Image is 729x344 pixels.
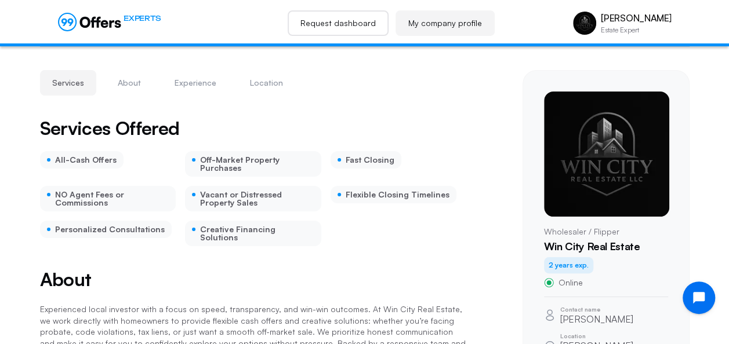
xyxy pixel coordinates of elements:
[106,70,153,96] button: About
[124,13,161,24] span: EXPERTS
[601,27,671,34] p: Estate Expert
[40,269,467,290] h2: About
[331,186,456,203] div: Flexible Closing Timelines
[544,240,668,253] h1: Win City Real Estate
[331,151,401,169] div: Fast Closing
[544,257,593,273] div: 2 years exp.
[162,70,229,96] button: Experience
[185,151,321,177] div: Off-Market Property Purchases
[40,70,96,96] button: Services
[185,221,321,246] div: Creative Financing Solutions
[396,10,495,36] a: My company profile
[238,70,295,96] button: Location
[601,13,671,24] p: [PERSON_NAME]
[40,151,124,169] div: All-Cash Offers
[560,306,633,312] p: Contact name
[544,226,668,237] p: Wholesaler / Flipper
[544,92,669,217] img: Michael Rosario
[560,333,668,339] p: Location
[288,10,389,36] a: Request dashboard
[40,119,180,137] h2: Services Offered
[58,13,161,31] a: EXPERTS
[185,186,321,211] div: Vacant or Distressed Property Sales
[558,279,583,287] span: Online
[40,186,176,211] div: NO Agent Fees or Commissions
[560,314,633,324] p: [PERSON_NAME]
[40,221,172,238] div: Personalized Consultations
[573,12,596,35] img: Michael Rosario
